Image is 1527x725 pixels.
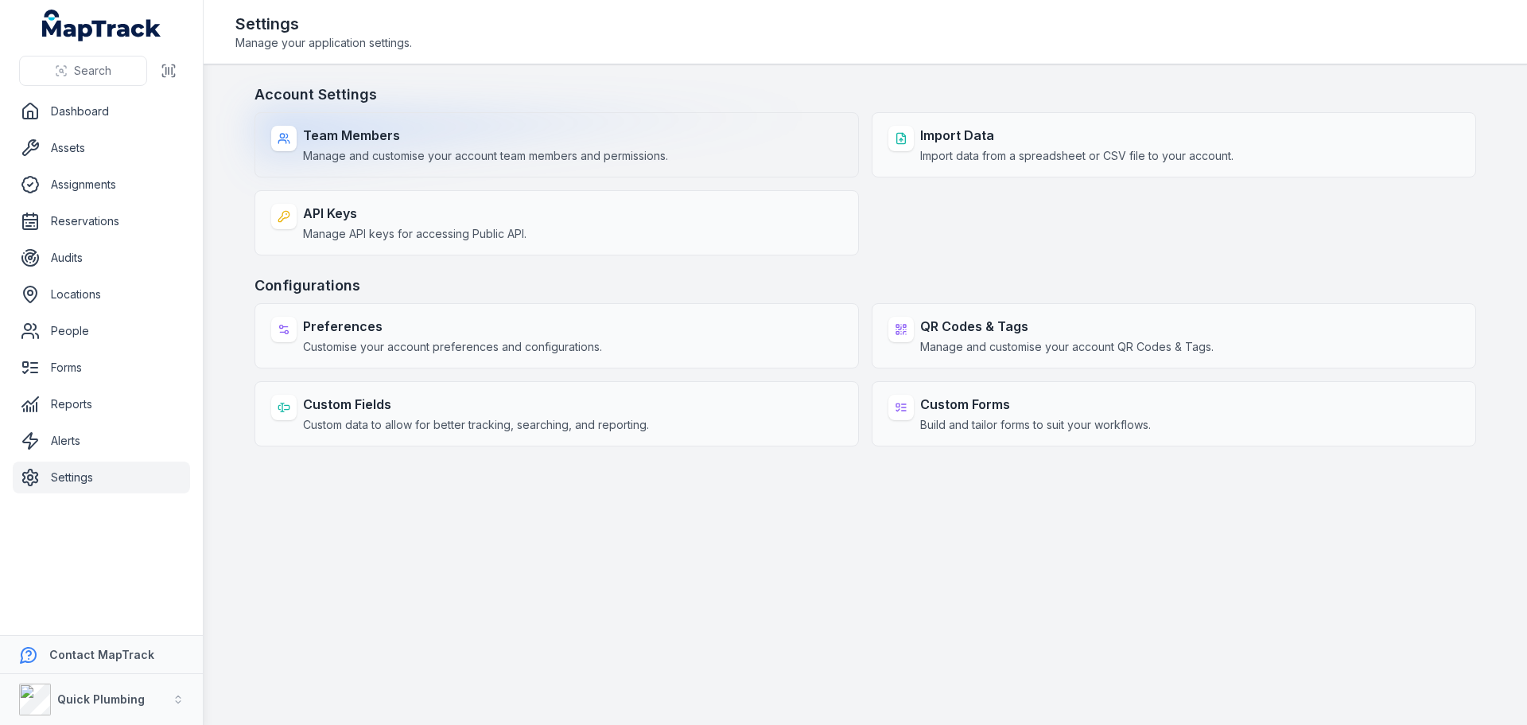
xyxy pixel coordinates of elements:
[872,112,1476,177] a: Import DataImport data from a spreadsheet or CSV file to your account.
[13,352,190,384] a: Forms
[13,315,190,347] a: People
[303,126,668,145] strong: Team Members
[303,204,526,223] strong: API Keys
[235,13,412,35] h2: Settings
[19,56,147,86] button: Search
[920,317,1214,336] strong: QR Codes & Tags
[254,112,859,177] a: Team MembersManage and customise your account team members and permissions.
[872,303,1476,368] a: QR Codes & TagsManage and customise your account QR Codes & Tags.
[13,95,190,127] a: Dashboard
[49,648,154,661] strong: Contact MapTrack
[920,395,1151,414] strong: Custom Forms
[254,84,1476,106] h3: Account Settings
[920,417,1151,433] span: Build and tailor forms to suit your workflows.
[920,126,1234,145] strong: Import Data
[13,205,190,237] a: Reservations
[13,462,190,493] a: Settings
[254,275,1476,297] h3: Configurations
[303,317,602,336] strong: Preferences
[42,10,161,41] a: MapTrack
[74,63,111,79] span: Search
[13,425,190,457] a: Alerts
[13,242,190,274] a: Audits
[254,190,859,255] a: API KeysManage API keys for accessing Public API.
[920,148,1234,164] span: Import data from a spreadsheet or CSV file to your account.
[303,339,602,355] span: Customise your account preferences and configurations.
[303,226,526,242] span: Manage API keys for accessing Public API.
[303,417,649,433] span: Custom data to allow for better tracking, searching, and reporting.
[254,303,859,368] a: PreferencesCustomise your account preferences and configurations.
[57,692,145,706] strong: Quick Plumbing
[235,35,412,51] span: Manage your application settings.
[13,388,190,420] a: Reports
[13,169,190,201] a: Assignments
[13,132,190,164] a: Assets
[303,395,649,414] strong: Custom Fields
[303,148,668,164] span: Manage and customise your account team members and permissions.
[254,381,859,446] a: Custom FieldsCustom data to allow for better tracking, searching, and reporting.
[920,339,1214,355] span: Manage and customise your account QR Codes & Tags.
[872,381,1476,446] a: Custom FormsBuild and tailor forms to suit your workflows.
[13,279,190,310] a: Locations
